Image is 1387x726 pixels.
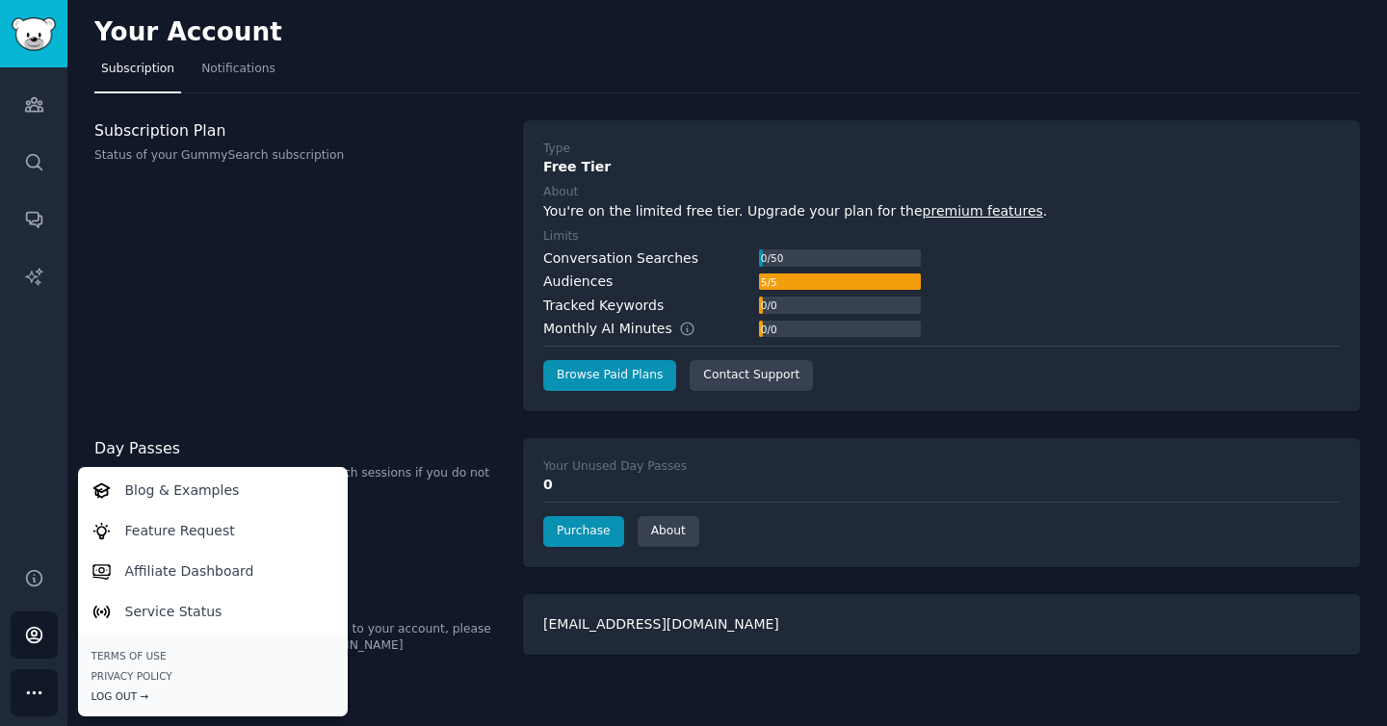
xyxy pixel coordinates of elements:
[94,120,503,141] h3: Subscription Plan
[125,521,235,541] p: Feature Request
[81,551,344,591] a: Affiliate Dashboard
[201,61,275,78] span: Notifications
[125,561,254,582] p: Affiliate Dashboard
[125,602,222,622] p: Service Status
[923,203,1043,219] a: premium features
[94,54,181,93] a: Subscription
[195,54,282,93] a: Notifications
[759,297,778,314] div: 0 / 0
[94,438,503,458] h3: Day Passes
[543,201,1340,221] div: You're on the limited free tier. Upgrade your plan for the .
[92,649,334,662] a: Terms of Use
[94,465,503,499] p: Day passes can be used for one-off research sessions if you do not have an active subscription
[543,516,624,547] a: Purchase
[125,480,240,501] p: Blog & Examples
[81,470,344,510] a: Blog & Examples
[543,228,579,246] div: Limits
[638,516,699,547] a: About
[759,273,778,291] div: 5 / 5
[94,17,282,48] h2: Your Account
[543,296,664,316] div: Tracked Keywords
[543,141,570,158] div: Type
[543,272,613,292] div: Audiences
[81,591,344,632] a: Service Status
[94,147,503,165] p: Status of your GummySearch subscription
[12,17,56,51] img: GummySearch logo
[523,594,1360,655] div: [EMAIL_ADDRESS][DOMAIN_NAME]
[543,248,698,269] div: Conversation Searches
[92,669,334,683] a: Privacy Policy
[543,184,578,201] div: About
[543,360,676,391] a: Browse Paid Plans
[759,321,778,338] div: 0 / 0
[101,61,174,78] span: Subscription
[543,458,687,476] div: Your Unused Day Passes
[690,360,813,391] a: Contact Support
[759,249,785,267] div: 0 / 50
[92,689,334,703] div: Log Out →
[543,475,1340,495] div: 0
[81,510,344,551] a: Feature Request
[543,157,1340,177] div: Free Tier
[543,319,716,339] div: Monthly AI Minutes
